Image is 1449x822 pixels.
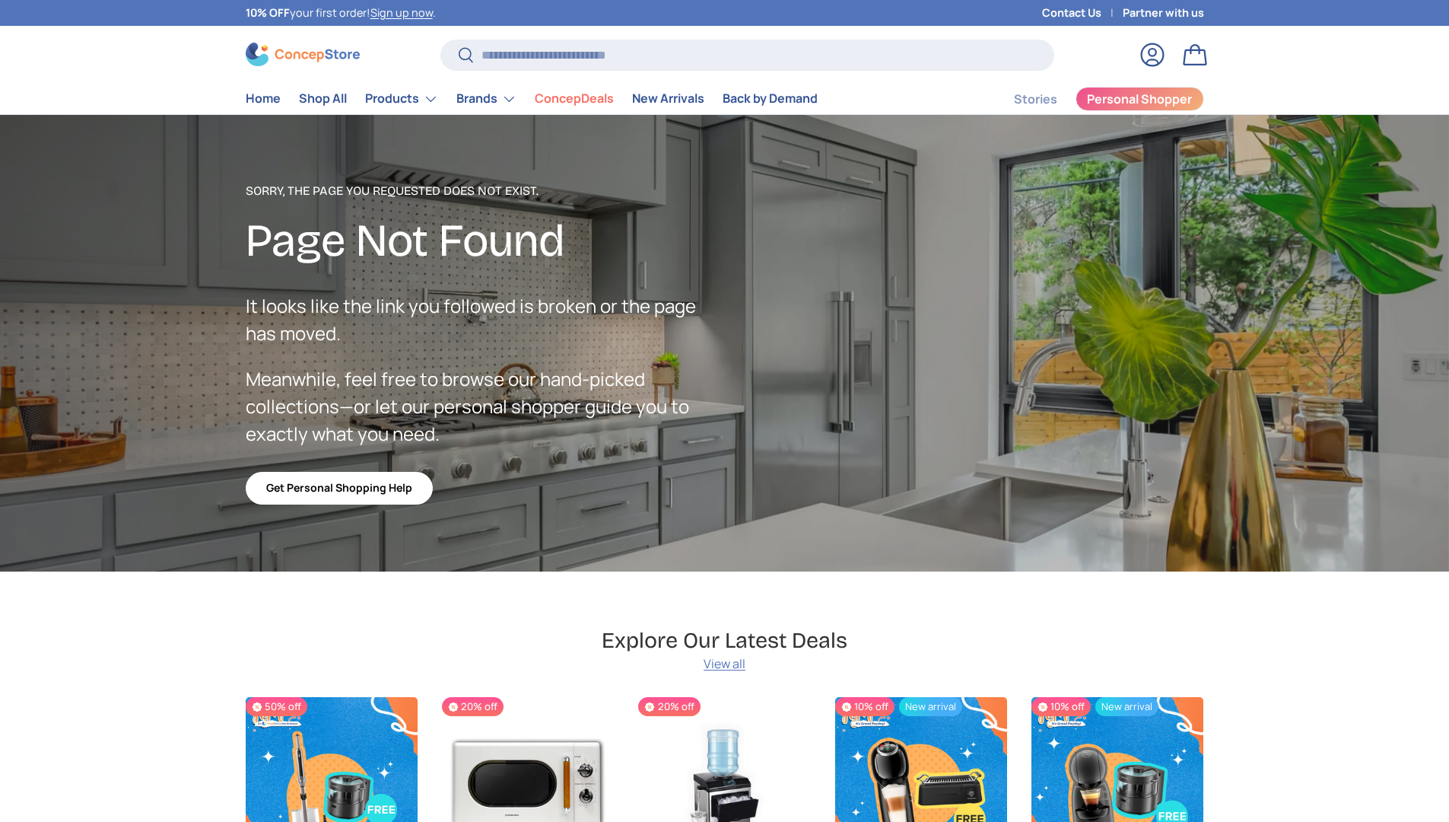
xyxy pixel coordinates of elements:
summary: Products [356,84,447,114]
span: 20% off [442,697,504,716]
a: Partner with us [1123,5,1204,21]
h2: Explore Our Latest Deals [602,626,847,655]
span: Personal Shopper [1087,93,1192,105]
a: Shop All [299,84,347,113]
a: View all [704,655,745,673]
a: Brands [456,84,516,114]
span: 10% off [835,697,895,716]
a: Sign up now [370,5,433,20]
span: New arrival [1095,697,1158,716]
p: Sorry, the page you requested does not exist. [246,182,725,200]
span: 20% off [638,697,700,716]
a: Stories [1014,84,1057,114]
span: New arrival [899,697,962,716]
a: Contact Us [1042,5,1123,21]
p: It looks like the link you followed is broken or the page has moved. [246,292,725,347]
nav: Primary [246,84,818,114]
summary: Brands [447,84,526,114]
strong: 10% OFF [246,5,290,20]
nav: Secondary [977,84,1204,114]
img: ConcepStore [246,43,360,66]
a: Products [365,84,438,114]
a: ConcepDeals [535,84,614,113]
p: your first order! . [246,5,436,21]
a: New Arrivals [632,84,704,113]
a: Get Personal Shopping Help [246,472,433,505]
a: Home [246,84,281,113]
span: 10% off [1031,697,1091,716]
span: 50% off [246,697,307,716]
h2: Page Not Found [246,212,725,269]
a: Personal Shopper [1076,87,1204,111]
p: Meanwhile, feel free to browse our hand-picked collections—or let our personal shopper guide you ... [246,365,725,448]
a: Back by Demand [723,84,818,113]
